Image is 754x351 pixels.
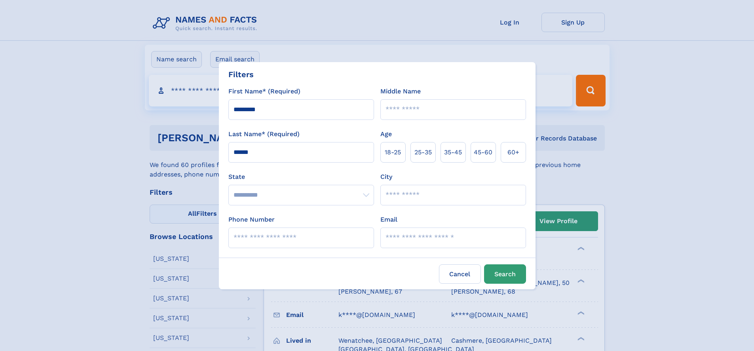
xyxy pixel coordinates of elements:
div: Filters [228,68,254,80]
label: Age [380,129,392,139]
span: 18‑25 [385,148,401,157]
button: Search [484,264,526,284]
label: City [380,172,392,182]
label: Phone Number [228,215,275,224]
span: 45‑60 [474,148,492,157]
label: State [228,172,374,182]
label: Cancel [439,264,481,284]
span: 35‑45 [444,148,462,157]
label: Last Name* (Required) [228,129,300,139]
label: Email [380,215,397,224]
span: 25‑35 [414,148,432,157]
label: Middle Name [380,87,421,96]
label: First Name* (Required) [228,87,300,96]
span: 60+ [507,148,519,157]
